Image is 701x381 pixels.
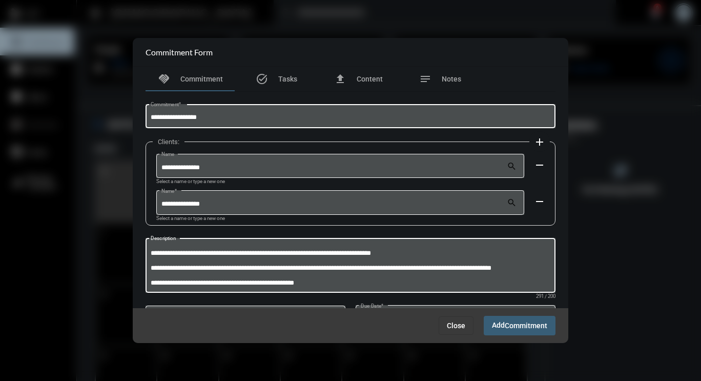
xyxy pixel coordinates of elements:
mat-icon: remove [533,195,546,208]
mat-icon: notes [419,73,431,85]
label: Clients: [153,138,184,146]
mat-icon: search [507,161,519,173]
span: Commitment [505,322,547,330]
span: Content [357,75,383,83]
button: Close [439,316,473,335]
mat-icon: file_upload [334,73,346,85]
mat-icon: task_alt [256,73,268,85]
span: Notes [442,75,461,83]
mat-hint: 291 / 200 [536,294,555,299]
mat-hint: Select a name or type a new one [156,216,225,222]
button: AddCommitment [484,316,555,335]
span: Tasks [278,75,297,83]
span: Commitment [180,75,223,83]
mat-icon: add [533,136,546,148]
mat-icon: handshake [158,73,170,85]
span: Add [492,321,547,329]
h2: Commitment Form [146,47,213,57]
mat-icon: remove [533,159,546,171]
span: Close [447,322,465,330]
mat-hint: Select a name or type a new one [156,179,225,185]
mat-icon: search [507,197,519,210]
